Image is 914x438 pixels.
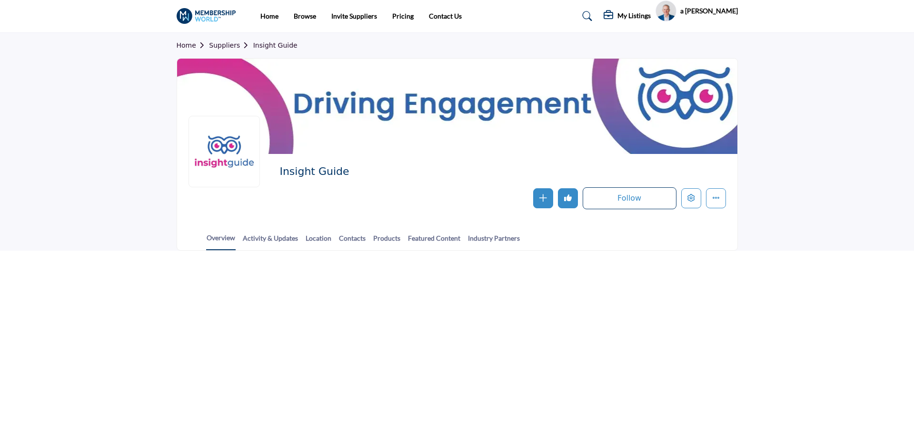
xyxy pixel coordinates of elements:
a: Home [177,41,209,49]
h5: My Listings [617,11,651,20]
a: Browse [294,12,316,20]
div: My Listings [604,10,651,22]
button: Show hide supplier dropdown [656,0,676,21]
a: Location [305,233,332,250]
button: Edit company [681,188,701,208]
a: Suppliers [209,41,253,49]
a: Overview [206,233,236,250]
a: Contact Us [429,12,462,20]
img: site Logo [177,8,241,24]
a: Insight Guide [253,41,298,49]
a: Featured Content [407,233,461,250]
a: Products [373,233,401,250]
button: Follow [583,187,676,209]
button: Undo like [558,188,578,208]
a: Invite Suppliers [331,12,377,20]
a: Activity & Updates [242,233,298,250]
a: Search [573,9,598,24]
h2: Insight Guide [279,165,541,178]
a: Pricing [392,12,414,20]
a: Contacts [338,233,366,250]
a: Industry Partners [467,233,520,250]
h5: a [PERSON_NAME] [680,6,738,16]
button: More details [706,188,726,208]
a: Home [260,12,278,20]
